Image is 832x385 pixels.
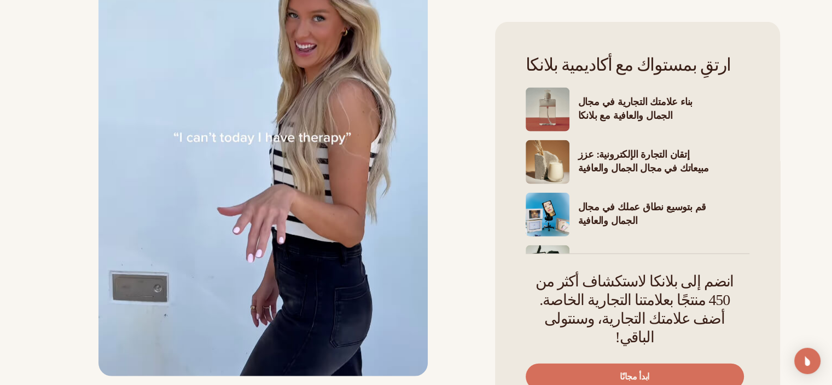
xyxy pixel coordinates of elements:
[536,273,734,346] font: انضم إلى بلانكا لاستكشاف أكثر من 450 منتجًا بعلامتنا التجارية الخاصة. أضف علامتك التجارية، وسنتول...
[526,193,749,237] a: شوبيفاي الصورة 5 قم بتوسيع نطاق عملك في مجال الجمال والعافية
[620,371,649,383] font: ابدأ مجانًا
[526,140,569,184] img: شوبيفاي الصورة 4
[526,88,749,131] a: شوبيفاي الصورة 3 بناء علامتك التجارية في مجال الجمال والعافية مع بلانكا
[578,95,693,122] font: بناء علامتك التجارية في مجال الجمال والعافية مع بلانكا
[526,88,569,131] img: شوبيفاي الصورة 3
[578,253,707,280] font: تسويق علامتك التجارية في مجال الجمال والعافية 101
[578,148,709,175] font: إتقان التجارة الإلكترونية: عزز مبيعاتك في مجال الجمال والعافية
[578,200,707,227] font: قم بتوسيع نطاق عملك في مجال الجمال والعافية
[794,348,821,374] div: فتح برنامج Intercom Messenger
[526,193,569,237] img: شوبيفاي الصورة 5
[526,55,731,74] font: ارتقِ بمستواك مع أكاديمية بلانكا
[526,245,569,289] img: شوبيفاي الصورة 6
[526,140,749,184] a: شوبيفاي الصورة 4 إتقان التجارة الإلكترونية: عزز مبيعاتك في مجال الجمال والعافية
[526,245,749,289] a: شوبيفاي الصورة 6 تسويق علامتك التجارية في مجال الجمال والعافية 101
